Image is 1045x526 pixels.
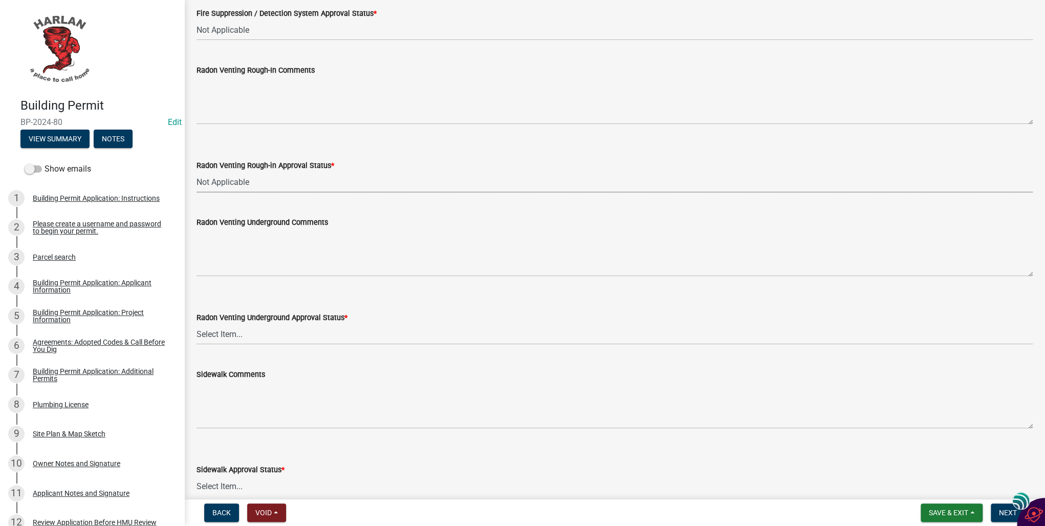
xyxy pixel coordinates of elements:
div: 8 [8,396,25,413]
div: Site Plan & Map Sketch [33,430,105,437]
div: 2 [8,219,25,236]
div: 5 [8,308,25,324]
span: Void [255,509,272,517]
div: 7 [8,367,25,383]
label: Sidewalk Comments [197,371,265,378]
span: Save & Exit [929,509,968,517]
div: Parcel search [33,254,76,261]
span: Back [212,509,231,517]
label: Fire Suppression / Detection System Approval Status [197,10,377,17]
div: 10 [8,455,25,472]
div: Building Permit Application: Project Information [33,309,168,323]
wm-modal-confirm: Notes [94,135,133,143]
div: Owner Notes and Signature [33,460,120,467]
button: Notes [94,130,133,148]
div: Review Application Before HMU Review [33,519,157,526]
button: Back [204,503,239,522]
div: Building Permit Application: Additional Permits [33,368,168,382]
button: Save & Exit [921,503,983,522]
div: 6 [8,338,25,354]
label: Radon Venting Rough-in Approval Status [197,162,334,170]
a: Edit [168,117,182,127]
wm-modal-confirm: Summary [20,135,90,143]
button: Void [247,503,286,522]
wm-modal-confirm: Edit Application Number [168,117,182,127]
img: svg+xml;base64,PHN2ZyB3aWR0aD0iNDgiIGhlaWdodD0iNDgiIHZpZXdCb3g9IjAgMCA0OCA0OCIgZmlsbD0ibm9uZSIgeG... [1012,492,1030,511]
div: 9 [8,426,25,442]
div: Applicant Notes and Signature [33,490,129,497]
div: 1 [8,190,25,206]
label: Radon Venting Rough-In Comments [197,67,315,74]
div: 11 [8,485,25,501]
label: Sidewalk Approval Status [197,467,285,474]
div: 4 [8,278,25,294]
div: Please create a username and password to begin your permit. [33,220,168,235]
span: BP-2024-80 [20,117,164,127]
div: Plumbing License [33,401,89,408]
label: Show emails [25,163,91,175]
div: Agreements: Adopted Codes & Call Before You Dig [33,339,168,353]
h4: Building Permit [20,98,176,113]
span: Next [999,509,1017,517]
label: Radon Venting Underground Comments [197,219,328,226]
div: Building Permit Application: Applicant Information [33,279,168,293]
div: 3 [8,249,25,265]
button: View Summary [20,130,90,148]
label: Radon Venting Underground Approval Status [197,314,347,322]
div: Building Permit Application: Instructions [33,195,160,202]
button: Next [991,503,1025,522]
img: City of Harlan, Iowa [20,11,97,88]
